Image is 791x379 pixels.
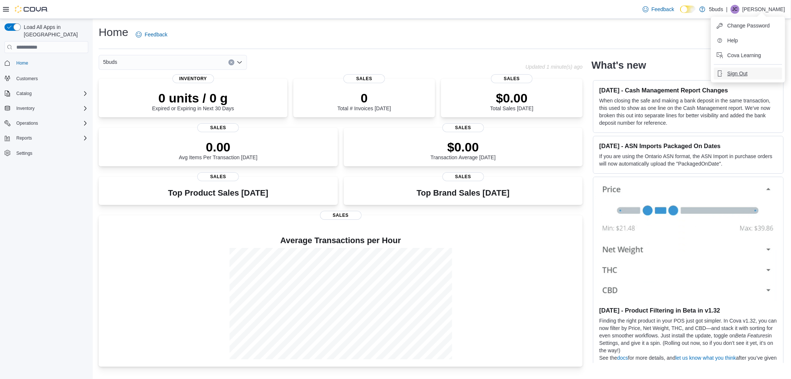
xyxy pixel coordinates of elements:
span: Change Password [727,22,769,29]
a: Settings [13,149,35,158]
span: Settings [13,148,88,158]
p: When closing the safe and making a bank deposit in the same transaction, this used to show as one... [599,97,777,127]
button: Inventory [1,103,91,114]
span: Catalog [16,91,32,97]
span: Inventory [13,104,88,113]
span: Customers [16,76,38,82]
button: Catalog [13,89,34,98]
button: Cova Learning [714,49,782,61]
div: Total Sales [DATE] [490,91,533,111]
span: Reports [13,134,88,143]
em: Beta Features [735,333,768,339]
span: Feedback [652,6,674,13]
a: Feedback [133,27,170,42]
h4: Average Transactions per Hour [105,236,577,245]
p: $0.00 [490,91,533,105]
h2: What's new [591,59,646,71]
a: let us know what you think [675,355,736,361]
p: If you are using the Ontario ASN format, the ASN Import in purchase orders will now automatically... [599,153,777,167]
button: Home [1,58,91,68]
h1: Home [99,25,128,40]
a: docs [617,355,628,361]
span: Home [16,60,28,66]
img: Cova [15,6,48,13]
span: Home [13,58,88,68]
button: Customers [1,73,91,84]
span: Operations [16,120,38,126]
span: Sales [197,172,239,181]
button: Change Password [714,20,782,32]
nav: Complex example [4,55,88,178]
span: JC [732,5,738,14]
button: Operations [13,119,41,128]
div: Transaction Average [DATE] [431,140,496,160]
p: Finding the right product in your POS just got simpler. In Cova v1.32, you can now filter by Pric... [599,317,777,354]
p: | [726,5,728,14]
a: Home [13,59,31,68]
p: See the for more details, and after you’ve given it a try. [599,354,777,369]
span: Sales [491,74,533,83]
p: Updated 1 minute(s) ago [525,64,583,70]
span: Sales [197,123,239,132]
span: Inventory [16,105,34,111]
p: [PERSON_NAME] [742,5,785,14]
span: Sign Out [727,70,747,77]
span: Inventory [172,74,214,83]
p: 0 units / 0 g [152,91,234,105]
button: Operations [1,118,91,128]
p: $0.00 [431,140,496,154]
button: Catalog [1,88,91,99]
h3: [DATE] - ASN Imports Packaged On Dates [599,142,777,150]
a: Customers [13,74,41,83]
div: Total # Invoices [DATE] [337,91,391,111]
a: Feedback [640,2,677,17]
h3: Top Brand Sales [DATE] [416,189,510,197]
button: Open list of options [237,59,243,65]
span: Customers [13,73,88,83]
button: Help [714,35,782,46]
p: 5buds [709,5,723,14]
div: Jacob Calder [731,5,739,14]
span: Sales [343,74,385,83]
button: Inventory [13,104,37,113]
h3: [DATE] - Cash Management Report Changes [599,86,777,94]
p: 0.00 [179,140,257,154]
p: 0 [337,91,391,105]
span: 5buds [103,58,117,66]
h3: [DATE] - Product Filtering in Beta in v1.32 [599,307,777,314]
button: Clear input [228,59,234,65]
button: Reports [13,134,35,143]
h3: Top Product Sales [DATE] [168,189,268,197]
span: Help [727,37,738,44]
span: Load All Apps in [GEOGRAPHIC_DATA] [21,23,88,38]
button: Settings [1,148,91,159]
div: Expired or Expiring in Next 30 Days [152,91,234,111]
span: Cova Learning [727,52,761,59]
button: Sign Out [714,68,782,79]
div: Avg Items Per Transaction [DATE] [179,140,257,160]
span: Sales [442,172,484,181]
button: Reports [1,133,91,143]
span: Feedback [145,31,167,38]
input: Dark Mode [680,6,696,13]
span: Sales [442,123,484,132]
span: Settings [16,150,32,156]
span: Reports [16,135,32,141]
span: Operations [13,119,88,128]
span: Catalog [13,89,88,98]
span: Sales [320,211,362,220]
